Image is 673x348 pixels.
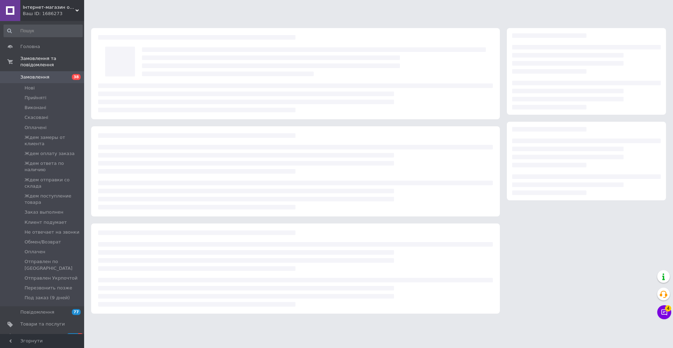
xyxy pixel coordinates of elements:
span: Товари та послуги [20,321,65,327]
span: Ждем оплату заказа [25,150,75,157]
span: 99+ [67,333,78,339]
span: Клиент подумает [25,219,67,226]
span: Головна [20,43,40,50]
span: 9 [78,333,84,339]
span: Отправлен Укрпочтой [25,275,77,281]
span: Перезвонить позже [25,285,72,291]
span: Заказ выполнен [25,209,63,215]
span: Ждем поступление товара [25,193,82,206]
span: Інтернет-магазин одягу та взуття KedON [23,4,75,11]
span: Не отвечает на звонки [25,229,79,235]
span: Ждем отправки со склада [25,177,82,189]
span: Ждем замеры от клиента [25,134,82,147]
span: Виконані [25,105,46,111]
span: Ждем ответа по наличию [25,160,82,173]
input: Пошук [4,25,83,37]
span: Повідомлення [20,309,54,315]
button: Чат з покупцем4 [657,305,671,319]
span: Оплачені [25,125,47,131]
span: Нові [25,85,35,91]
span: Под заказ (9 дней) [25,295,70,301]
span: 4 [665,305,671,312]
span: 77 [72,309,81,315]
span: Обмен/Возврат [25,239,61,245]
span: Прийняті [25,95,46,101]
span: Отправлен по [GEOGRAPHIC_DATA] [25,259,82,271]
span: Замовлення [20,74,49,80]
div: Ваш ID: 1686273 [23,11,84,17]
span: Скасовані [25,114,48,121]
span: Оплачен [25,249,45,255]
span: Замовлення та повідомлення [20,55,84,68]
span: 38 [72,74,81,80]
span: [DEMOGRAPHIC_DATA] [20,333,72,340]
